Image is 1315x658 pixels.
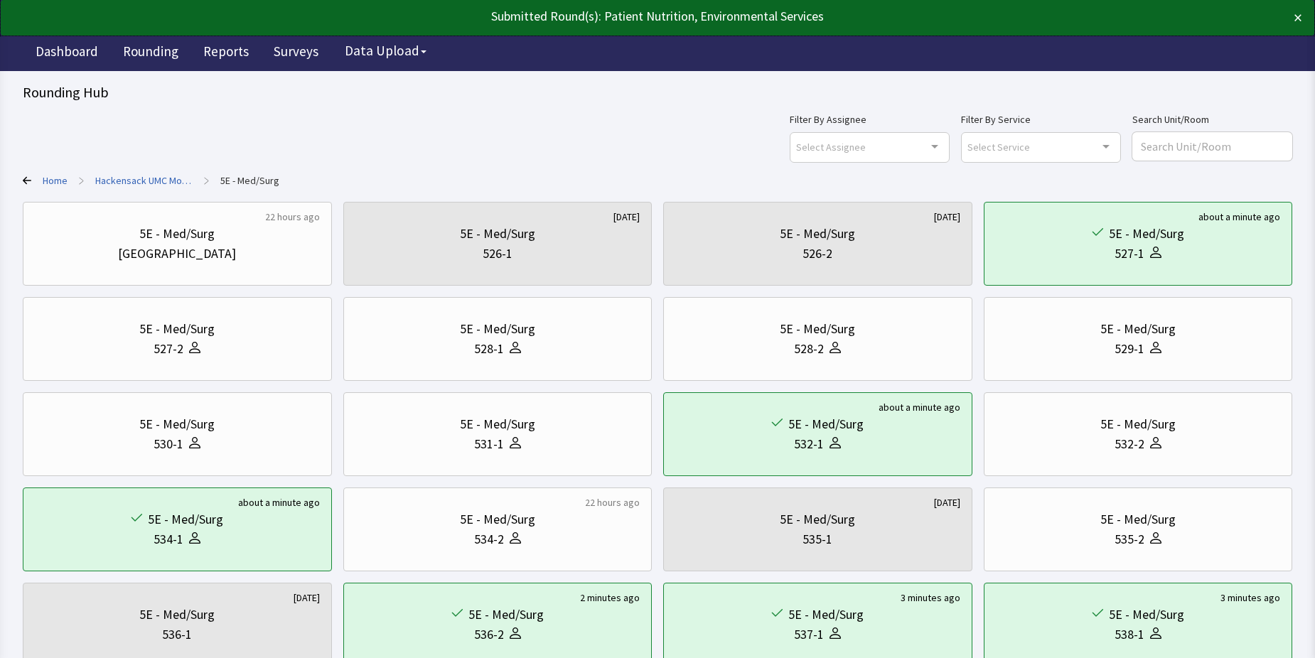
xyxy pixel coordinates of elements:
div: 5E - Med/Surg [1100,509,1176,529]
div: 5E - Med/Surg [788,414,864,434]
div: 536-1 [162,625,192,644]
a: 5E - Med/Surg [220,173,279,188]
div: 532-2 [1115,434,1144,454]
div: 528-2 [794,339,824,359]
div: [DATE] [934,495,960,509]
div: [DATE] [934,210,960,224]
div: 3 minutes ago [901,590,960,605]
div: 5E - Med/Surg [780,509,855,529]
div: 535-1 [803,529,832,549]
div: 5E - Med/Surg [139,224,215,244]
div: Submitted Round(s): Patient Nutrition, Environmental Services [13,6,1174,26]
div: 5E - Med/Surg [1100,319,1176,339]
div: about a minute ago [238,495,320,509]
div: 526-2 [803,244,832,264]
div: 2 minutes ago [580,590,640,605]
div: 537-1 [794,625,824,644]
div: 3 minutes ago [1220,590,1280,605]
div: 534-1 [154,529,183,549]
div: 22 hours ago [585,495,640,509]
label: Filter By Service [961,111,1121,128]
div: [GEOGRAPHIC_DATA] [118,244,236,264]
div: 5E - Med/Surg [468,605,544,625]
span: Select Service [967,139,1030,155]
div: 530-1 [154,434,183,454]
div: 5E - Med/Surg [139,319,215,339]
a: Rounding [112,36,189,71]
div: 538-1 [1115,625,1144,644]
div: 5E - Med/Surg [1100,414,1176,434]
button: Data Upload [336,38,435,64]
a: Hackensack UMC Mountainside [95,173,193,188]
a: Reports [193,36,259,71]
div: about a minute ago [879,400,960,414]
div: 529-1 [1115,339,1144,359]
div: 527-1 [1115,244,1144,264]
div: 536-2 [474,625,504,644]
div: 5E - Med/Surg [1109,224,1184,244]
span: Select Assignee [796,139,866,155]
div: 5E - Med/Surg [1109,605,1184,625]
a: Dashboard [25,36,109,71]
div: 5E - Med/Surg [460,414,535,434]
div: 528-1 [474,339,504,359]
span: > [204,166,209,195]
div: 535-2 [1115,529,1144,549]
div: 5E - Med/Surg [139,605,215,625]
div: 526-1 [483,244,512,264]
label: Filter By Assignee [790,111,950,128]
div: 5E - Med/Surg [139,414,215,434]
div: 5E - Med/Surg [788,605,864,625]
div: 5E - Med/Surg [780,319,855,339]
div: 527-2 [154,339,183,359]
a: Home [43,173,68,188]
input: Search Unit/Room [1132,132,1292,161]
div: 5E - Med/Surg [460,224,535,244]
div: Rounding Hub [23,82,1292,102]
div: 534-2 [474,529,504,549]
div: 532-1 [794,434,824,454]
a: Surveys [263,36,329,71]
div: [DATE] [294,590,320,605]
div: [DATE] [613,210,640,224]
div: 22 hours ago [265,210,320,224]
div: about a minute ago [1198,210,1280,224]
div: 5E - Med/Surg [460,509,535,529]
div: 5E - Med/Surg [780,224,855,244]
div: 531-1 [474,434,504,454]
label: Search Unit/Room [1132,111,1292,128]
div: 5E - Med/Surg [460,319,535,339]
div: 5E - Med/Surg [148,509,223,529]
span: > [79,166,84,195]
button: × [1294,6,1302,29]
